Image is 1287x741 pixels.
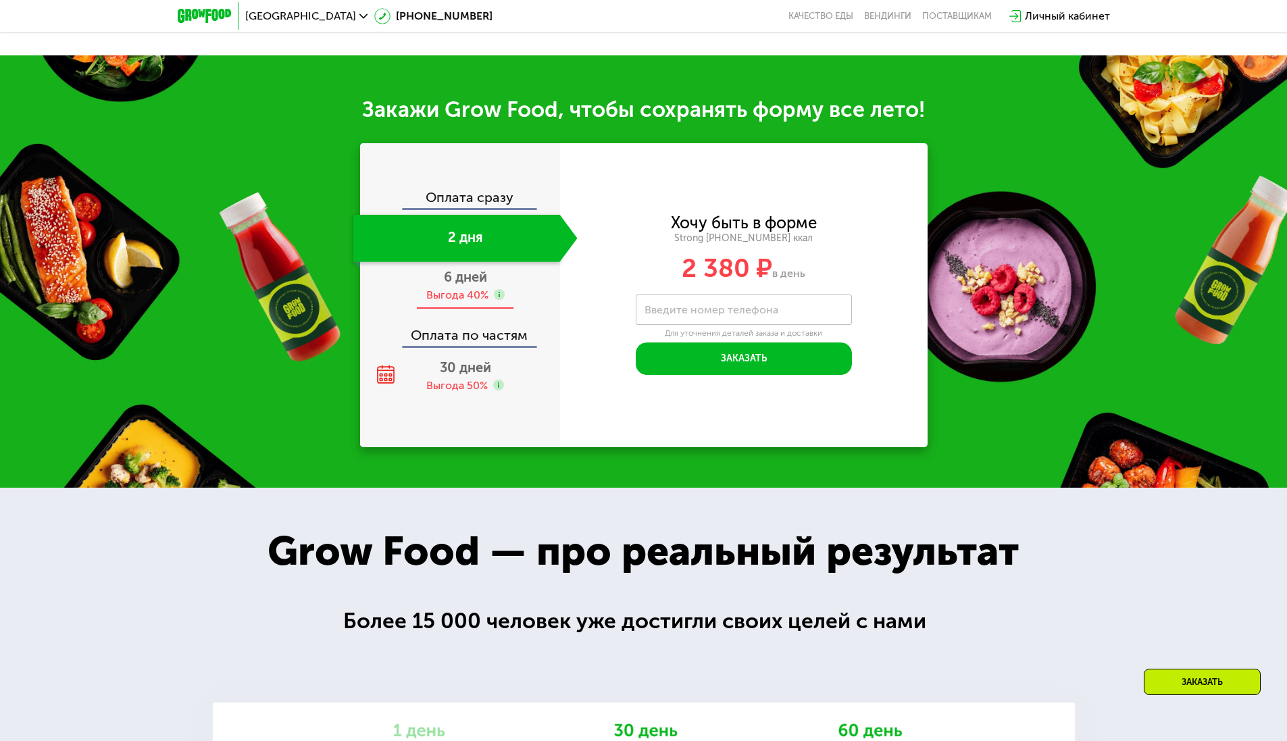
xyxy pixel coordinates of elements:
[238,521,1049,582] div: Grow Food — про реальный результат
[636,328,852,339] div: Для уточнения деталей заказа и доставки
[374,8,493,24] a: [PHONE_NUMBER]
[864,11,911,22] a: Вендинги
[922,11,992,22] div: поставщикам
[560,232,928,245] div: Strong [PHONE_NUMBER] ккал
[671,215,817,230] div: Хочу быть в форме
[361,190,560,208] div: Оплата сразу
[440,359,491,376] span: 30 дней
[245,11,356,22] span: [GEOGRAPHIC_DATA]
[361,315,560,346] div: Оплата по частям
[1144,669,1261,695] div: Заказать
[788,11,853,22] a: Качество еды
[444,269,487,285] span: 6 дней
[426,378,488,393] div: Выгода 50%
[645,306,778,313] label: Введите номер телефона
[636,342,852,375] button: Заказать
[1025,8,1110,24] div: Личный кабинет
[682,253,772,284] span: 2 380 ₽
[343,605,944,638] div: Более 15 000 человек уже достигли своих целей с нами
[772,267,805,280] span: в день
[426,288,488,303] div: Выгода 40%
